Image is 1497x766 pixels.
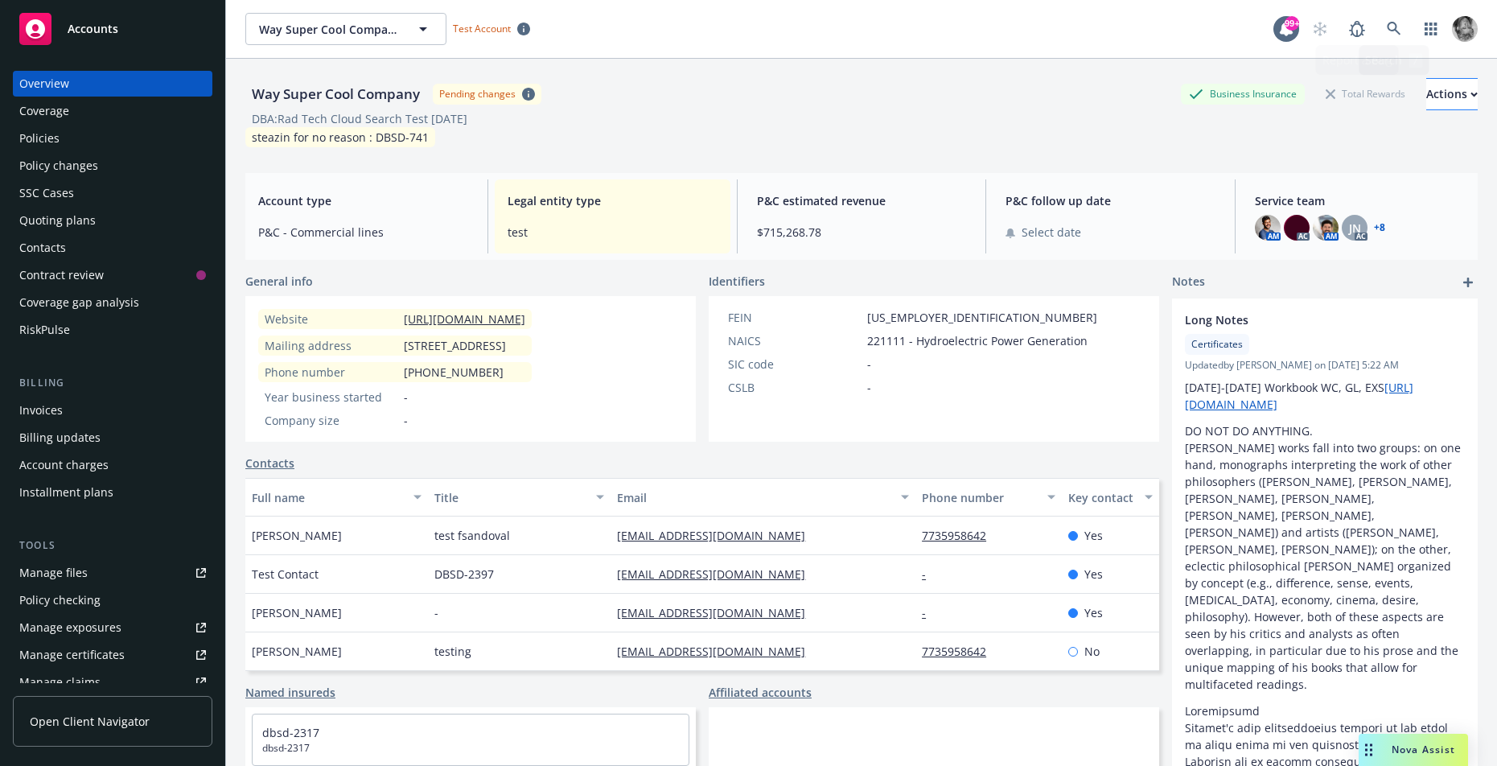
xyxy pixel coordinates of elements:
[68,23,118,35] span: Accounts
[404,337,506,354] span: [STREET_ADDRESS]
[19,235,66,261] div: Contacts
[1185,358,1465,373] span: Updated by [PERSON_NAME] on [DATE] 5:22 AM
[252,110,467,127] div: DBA: Rad Tech Cloud Search Test [DATE]
[13,669,212,695] a: Manage claims
[1022,224,1081,241] span: Select date
[508,192,718,209] span: Legal entity type
[1084,604,1103,621] span: Yes
[13,375,212,391] div: Billing
[867,332,1088,349] span: 221111 - Hydroelectric Power Generation
[1181,84,1305,104] div: Business Insurance
[245,684,335,701] a: Named insureds
[245,13,446,45] button: Way Super Cool Company
[245,455,294,472] a: Contacts
[258,224,468,241] span: P&C - Commercial lines
[19,98,69,124] div: Coverage
[1284,215,1310,241] img: photo
[1378,13,1410,45] a: Search
[446,20,537,37] span: Test Account
[617,605,818,620] a: [EMAIL_ADDRESS][DOMAIN_NAME]
[433,84,541,104] span: Pending changes
[245,273,313,290] span: General info
[1458,273,1478,292] a: add
[1255,215,1281,241] img: photo
[867,356,871,373] span: -
[434,604,438,621] span: -
[19,208,96,233] div: Quoting plans
[1415,13,1447,45] a: Switch app
[13,153,212,179] a: Policy changes
[13,317,212,343] a: RiskPulse
[404,412,408,429] span: -
[922,489,1038,506] div: Phone number
[1374,223,1385,233] a: +8
[1359,734,1379,766] div: Drag to move
[1172,273,1205,292] span: Notes
[13,180,212,206] a: SSC Cases
[1313,215,1339,241] img: photo
[867,309,1097,326] span: [US_EMPLOYER_IDENTIFICATION_NUMBER]
[13,480,212,505] a: Installment plans
[1341,13,1373,45] a: Report a Bug
[1304,13,1336,45] a: Start snowing
[13,587,212,613] a: Policy checking
[404,389,408,406] span: -
[13,560,212,586] a: Manage files
[1084,566,1103,583] span: Yes
[434,643,471,660] span: testing
[13,235,212,261] a: Contacts
[245,478,428,517] button: Full name
[453,22,511,35] span: Test Account
[252,527,342,544] span: [PERSON_NAME]
[1185,379,1465,413] p: [DATE]-[DATE] Workbook WC, GL, EXS
[258,192,468,209] span: Account type
[252,566,319,583] span: Test Contact
[434,527,510,544] span: test fsandoval
[265,311,397,327] div: Website
[30,713,150,730] span: Open Client Navigator
[245,127,435,147] div: steazin for no reason : DBSD-741
[265,412,397,429] div: Company size
[1426,78,1478,110] button: Actions
[611,478,915,517] button: Email
[265,364,397,381] div: Phone number
[508,224,718,241] span: test
[13,98,212,124] a: Coverage
[1392,743,1455,756] span: Nova Assist
[915,478,1062,517] button: Phone number
[922,605,939,620] a: -
[13,615,212,640] a: Manage exposures
[1006,192,1215,209] span: P&C follow up date
[252,643,342,660] span: [PERSON_NAME]
[728,379,861,396] div: CSLB
[252,604,342,621] span: [PERSON_NAME]
[19,669,101,695] div: Manage claims
[922,566,939,582] a: -
[13,208,212,233] a: Quoting plans
[19,425,101,451] div: Billing updates
[1452,16,1478,42] img: photo
[13,126,212,151] a: Policies
[728,309,861,326] div: FEIN
[757,192,967,209] span: P&C estimated revenue
[252,489,404,506] div: Full name
[1255,192,1465,209] span: Service team
[19,71,69,97] div: Overview
[439,87,516,101] div: Pending changes
[1349,220,1361,237] span: JN
[13,397,212,423] a: Invoices
[259,21,398,38] span: Way Super Cool Company
[19,452,109,478] div: Account charges
[757,224,967,241] span: $715,268.78
[434,566,494,583] span: DBSD-2397
[19,587,101,613] div: Policy checking
[13,71,212,97] a: Overview
[19,317,70,343] div: RiskPulse
[245,84,426,105] div: Way Super Cool Company
[13,425,212,451] a: Billing updates
[13,290,212,315] a: Coverage gap analysis
[19,262,104,288] div: Contract review
[1084,643,1100,660] span: No
[13,452,212,478] a: Account charges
